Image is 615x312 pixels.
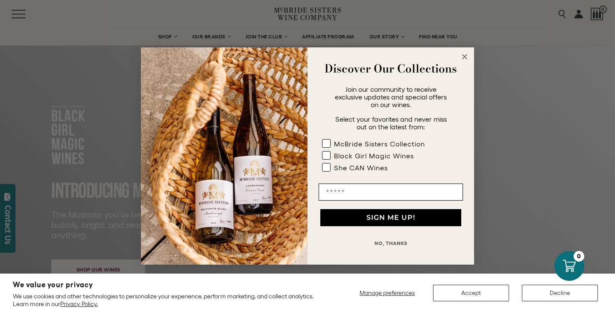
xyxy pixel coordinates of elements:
[360,289,415,296] span: Manage preferences
[433,285,509,301] button: Accept
[460,52,470,62] button: Close dialog
[354,285,420,301] button: Manage preferences
[335,115,447,131] span: Select your favorites and never miss out on the latest from:
[335,85,447,108] span: Join our community to receive exclusive updates and special offers on our wines.
[522,285,598,301] button: Decline
[334,152,414,160] div: Black Girl Magic Wines
[325,60,457,77] strong: Discover Our Collections
[13,292,325,308] p: We use cookies and other technologies to personalize your experience, perform marketing, and coll...
[60,300,97,307] a: Privacy Policy.
[141,47,307,265] img: 42653730-7e35-4af7-a99d-12bf478283cf.jpeg
[13,281,325,289] h2: We value your privacy
[319,184,463,201] input: Email
[334,164,388,172] div: She CAN Wines
[319,235,463,252] button: NO, THANKS
[334,140,425,148] div: McBride Sisters Collection
[320,209,461,226] button: SIGN ME UP!
[574,251,584,262] div: 0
